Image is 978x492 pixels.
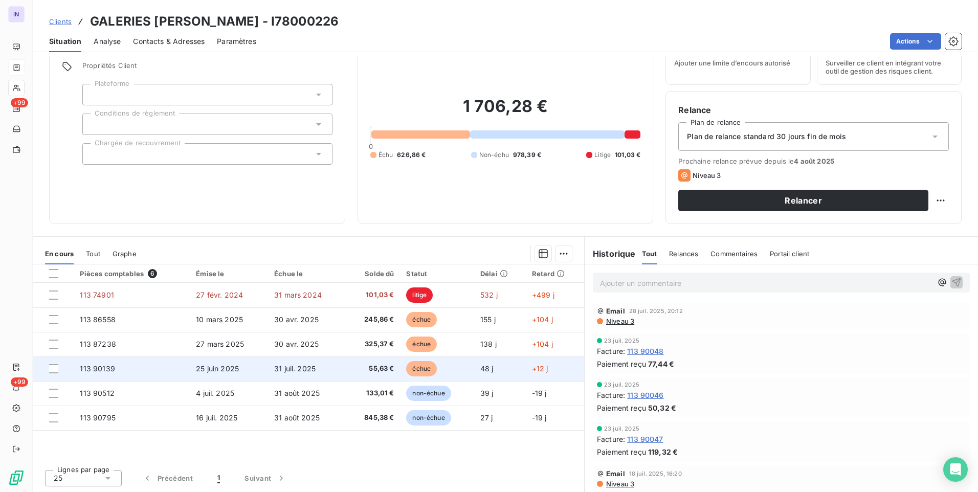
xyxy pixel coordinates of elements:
span: 31 août 2025 [274,389,320,397]
span: Surveiller ce client en intégrant votre outil de gestion des risques client. [826,59,953,75]
span: Paiement reçu [597,446,646,457]
span: Tout [642,250,657,258]
span: 23 juil. 2025 [604,338,639,344]
span: 28 juil. 2025, 20:12 [629,308,683,314]
span: +99 [11,377,28,387]
span: échue [406,312,437,327]
span: -19 j [532,413,547,422]
div: Échue le [274,270,340,278]
input: Ajouter une valeur [91,120,99,129]
span: Facture : [597,390,625,400]
button: Précédent [130,467,205,489]
span: Niveau 3 [605,317,634,325]
span: Facture : [597,434,625,444]
div: Solde dû [352,270,394,278]
h6: Historique [585,248,636,260]
div: Open Intercom Messenger [943,457,968,482]
span: Échu [379,150,393,160]
button: 1 [205,467,232,489]
span: 6 [148,269,157,278]
span: 27 j [480,413,493,422]
span: +104 j [532,340,553,348]
input: Ajouter une valeur [91,149,99,159]
span: 48 j [480,364,494,373]
h6: Relance [678,104,949,116]
span: Non-échu [479,150,509,160]
span: 113 74901 [80,290,114,299]
span: Litige [594,150,611,160]
img: Logo LeanPay [8,469,25,486]
button: Suivant [232,467,299,489]
span: 133,01 € [352,388,394,398]
span: échue [406,337,437,352]
span: 30 avr. 2025 [274,340,319,348]
span: 27 févr. 2024 [196,290,243,299]
span: 845,38 € [352,413,394,423]
span: 27 mars 2025 [196,340,244,348]
span: non-échue [406,386,451,401]
span: Paiement reçu [597,402,646,413]
span: Email [606,307,625,315]
span: 1 [217,473,220,483]
span: 39 j [480,389,494,397]
span: +104 j [532,315,553,324]
span: 23 juil. 2025 [604,426,639,432]
span: 138 j [480,340,497,348]
span: 25 [54,473,62,483]
h2: 1 706,28 € [370,96,641,127]
span: Graphe [113,250,137,258]
span: 113 90048 [627,346,663,356]
span: 50,32 € [648,402,676,413]
span: 113 90795 [80,413,115,422]
div: Émise le [196,270,262,278]
span: Contacts & Adresses [133,36,205,47]
span: 23 juil. 2025 [604,382,639,388]
div: Statut [406,270,468,278]
span: Paiement reçu [597,359,646,369]
button: Actions [890,33,941,50]
span: 113 86558 [80,315,115,324]
span: 16 juil. 2025 [196,413,237,422]
span: +12 j [532,364,548,373]
span: Niveau 3 [693,171,721,180]
button: Relancer [678,190,928,211]
div: IN [8,6,25,23]
span: Email [606,469,625,478]
span: 626,86 € [397,150,426,160]
span: 0 [369,142,373,150]
span: Situation [49,36,81,47]
span: Portail client [770,250,809,258]
span: Niveau 3 [605,480,634,488]
span: Commentaires [710,250,758,258]
span: 31 août 2025 [274,413,320,422]
span: non-échue [406,410,451,426]
span: 4 juil. 2025 [196,389,234,397]
span: échue [406,361,437,376]
span: Plan de relance standard 30 jours fin de mois [687,131,846,142]
h3: GALERIES [PERSON_NAME] - I78000226 [90,12,339,31]
span: 155 j [480,315,496,324]
span: 30 avr. 2025 [274,315,319,324]
span: 10 mars 2025 [196,315,243,324]
span: Tout [86,250,100,258]
span: 4 août 2025 [794,157,834,165]
span: 31 mars 2024 [274,290,322,299]
span: Clients [49,17,72,26]
span: 25 juin 2025 [196,364,239,373]
span: 55,63 € [352,364,394,374]
div: Délai [480,270,520,278]
span: 113 90047 [627,434,663,444]
span: 77,44 € [648,359,674,369]
span: 532 j [480,290,498,299]
a: +99 [8,100,24,117]
span: 113 90512 [80,389,114,397]
span: -19 j [532,389,547,397]
span: 31 juil. 2025 [274,364,316,373]
div: Retard [532,270,578,278]
span: Ajouter une limite d’encours autorisé [674,59,790,67]
span: Paramètres [217,36,256,47]
span: Facture : [597,346,625,356]
span: litige [406,287,433,303]
span: 325,37 € [352,339,394,349]
span: 101,03 € [615,150,640,160]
